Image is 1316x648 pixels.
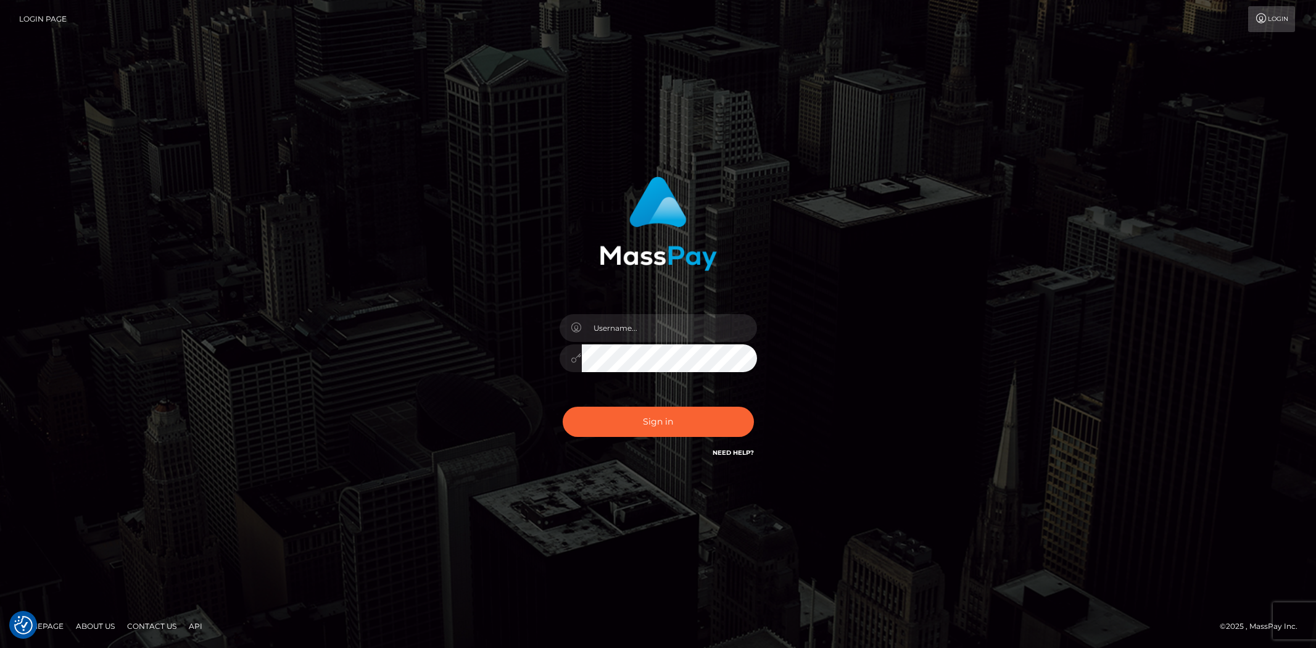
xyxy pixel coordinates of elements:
[14,616,33,634] img: Revisit consent button
[582,314,757,342] input: Username...
[1248,6,1295,32] a: Login
[1220,620,1307,633] div: © 2025 , MassPay Inc.
[71,617,120,636] a: About Us
[122,617,181,636] a: Contact Us
[14,616,33,634] button: Consent Preferences
[563,407,754,437] button: Sign in
[184,617,207,636] a: API
[19,6,67,32] a: Login Page
[600,177,717,271] img: MassPay Login
[14,617,68,636] a: Homepage
[713,449,754,457] a: Need Help?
